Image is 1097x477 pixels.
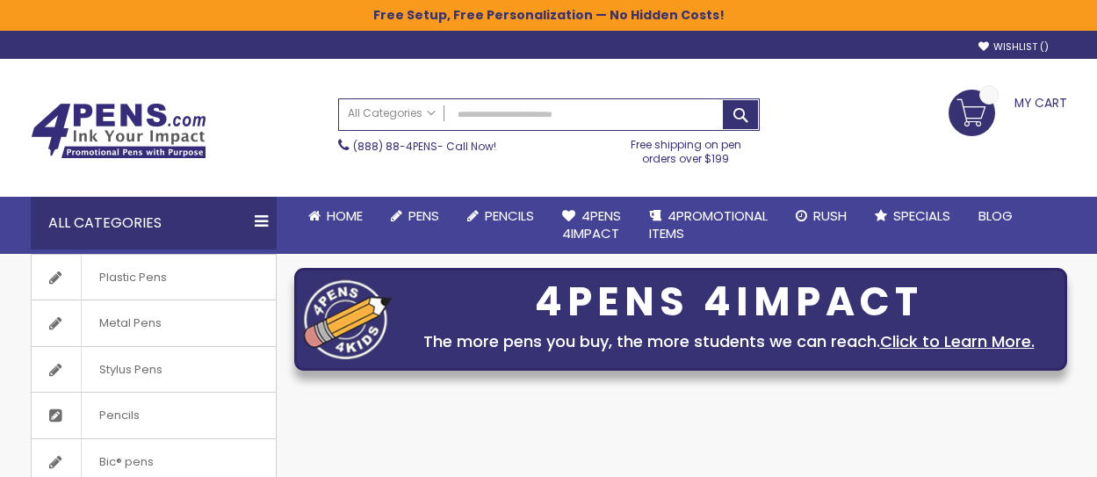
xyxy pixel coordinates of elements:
[649,206,768,242] span: 4PROMOTIONAL ITEMS
[348,106,436,120] span: All Categories
[32,393,276,438] a: Pencils
[978,206,1013,225] span: Blog
[861,197,964,235] a: Specials
[964,197,1027,235] a: Blog
[978,40,1049,54] a: Wishlist
[401,284,1057,321] div: 4PENS 4IMPACT
[635,197,782,254] a: 4PROMOTIONALITEMS
[339,99,444,128] a: All Categories
[31,197,277,249] div: All Categories
[31,103,206,159] img: 4Pens Custom Pens and Promotional Products
[32,255,276,300] a: Plastic Pens
[612,131,760,166] div: Free shipping on pen orders over $199
[562,206,621,242] span: 4Pens 4impact
[81,255,184,300] span: Plastic Pens
[893,206,950,225] span: Specials
[377,197,453,235] a: Pens
[81,300,179,346] span: Metal Pens
[880,330,1035,352] a: Click to Learn More.
[304,279,392,359] img: four_pen_logo.png
[813,206,847,225] span: Rush
[353,139,437,154] a: (888) 88-4PENS
[453,197,548,235] a: Pencils
[294,197,377,235] a: Home
[353,139,496,154] span: - Call Now!
[548,197,635,254] a: 4Pens4impact
[485,206,534,225] span: Pencils
[81,347,180,393] span: Stylus Pens
[401,329,1057,354] div: The more pens you buy, the more students we can reach.
[782,197,861,235] a: Rush
[327,206,363,225] span: Home
[32,300,276,346] a: Metal Pens
[32,347,276,393] a: Stylus Pens
[408,206,439,225] span: Pens
[81,393,157,438] span: Pencils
